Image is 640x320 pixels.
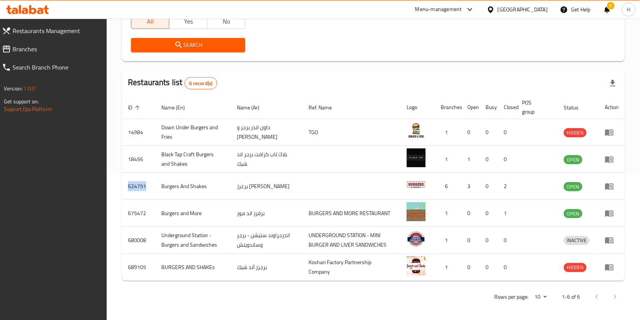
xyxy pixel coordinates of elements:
[605,182,619,191] div: Menu
[435,254,461,281] td: 1
[161,103,195,112] span: Name (En)
[131,38,245,52] button: Search
[435,146,461,173] td: 1
[134,16,166,27] span: All
[207,14,245,29] button: No
[479,227,498,254] td: 0
[231,200,303,227] td: برقرز اند مور
[461,146,479,173] td: 1
[599,96,625,119] th: Action
[185,80,217,87] span: 6 record(s)
[122,119,155,146] td: 14984
[479,96,498,119] th: Busy
[172,16,204,27] span: Yes
[24,84,35,93] span: 1.0.0
[155,254,231,281] td: BURGERS AND SHAKEs
[137,40,239,50] span: Search
[231,254,303,281] td: برجرز آند شيك
[155,146,231,173] td: Black Tap Craft Burgers and Shakes
[407,148,426,167] img: Black Tap Craft Burgers and Shakes
[435,119,461,146] td: 1
[303,119,400,146] td: TGO
[605,155,619,164] div: Menu
[498,254,516,281] td: 0
[155,173,231,200] td: Burgers And Shakes
[128,103,142,112] span: ID
[605,209,619,218] div: Menu
[303,227,400,254] td: UNDERGROUND STATION - MINI BURGER AND LIVER SANDWICHES
[155,200,231,227] td: Burgers and More
[122,254,155,281] td: 689105
[605,128,619,137] div: Menu
[605,263,619,272] div: Menu
[461,173,479,200] td: 3
[407,175,426,194] img: Burgers And Shakes
[461,254,479,281] td: 0
[122,146,155,173] td: 18456
[13,26,101,35] span: Restaurants Management
[4,104,52,114] a: Support.OpsPlatform
[435,227,461,254] td: 1
[13,44,101,54] span: Branches
[4,84,22,93] span: Version:
[564,209,582,218] span: OPEN
[498,227,516,254] td: 0
[122,200,155,227] td: 675472
[415,5,462,14] div: Menu-management
[498,200,516,227] td: 1
[531,291,550,303] div: Rows per page:
[131,14,169,29] button: All
[13,63,101,72] span: Search Branch Phone
[498,173,516,200] td: 2
[564,103,588,112] span: Status
[435,173,461,200] td: 6
[461,119,479,146] td: 0
[498,96,516,119] th: Closed
[564,155,582,164] span: OPEN
[562,292,580,302] p: 1-6 of 6
[435,200,461,227] td: 1
[564,236,590,245] span: INACTIVE
[169,14,207,29] button: Yes
[564,182,582,191] span: OPEN
[498,146,516,173] td: 0
[461,227,479,254] td: 0
[564,263,586,272] span: HIDDEN
[237,103,269,112] span: Name (Ar)
[231,227,303,254] td: اندرجراوند ستيشن - برجر وساندويتش
[122,227,155,254] td: 680008
[407,229,426,248] img: Underground Station - Burgers and Sandwiches
[461,96,479,119] th: Open
[627,5,630,14] span: H
[122,96,625,281] table: enhanced table
[479,254,498,281] td: 0
[479,119,498,146] td: 0
[494,292,528,302] p: Rows per page:
[231,146,303,173] td: بلاك تاب كرافت برجر اند شيك
[122,173,155,200] td: 624751
[309,103,342,112] span: Ref. Name
[479,146,498,173] td: 0
[498,5,548,14] div: [GEOGRAPHIC_DATA]
[128,77,217,89] h2: Restaurants list
[498,119,516,146] td: 0
[564,128,586,137] span: HIDDEN
[210,16,242,27] span: No
[407,256,426,275] img: BURGERS AND SHAKEs
[184,77,218,89] div: Total records count
[231,119,303,146] td: داون اندر برجر و [PERSON_NAME]
[155,227,231,254] td: Underground Station - Burgers and Sandwiches
[522,98,549,116] span: POS group
[479,200,498,227] td: 0
[400,96,435,119] th: Logo
[407,121,426,140] img: Down Under Burgers and Fries
[435,96,461,119] th: Branches
[303,254,400,281] td: Koshari Factory Partnership Company
[155,119,231,146] td: Down Under Burgers and Fries
[231,173,303,200] td: برغرز [PERSON_NAME]
[605,236,619,245] div: Menu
